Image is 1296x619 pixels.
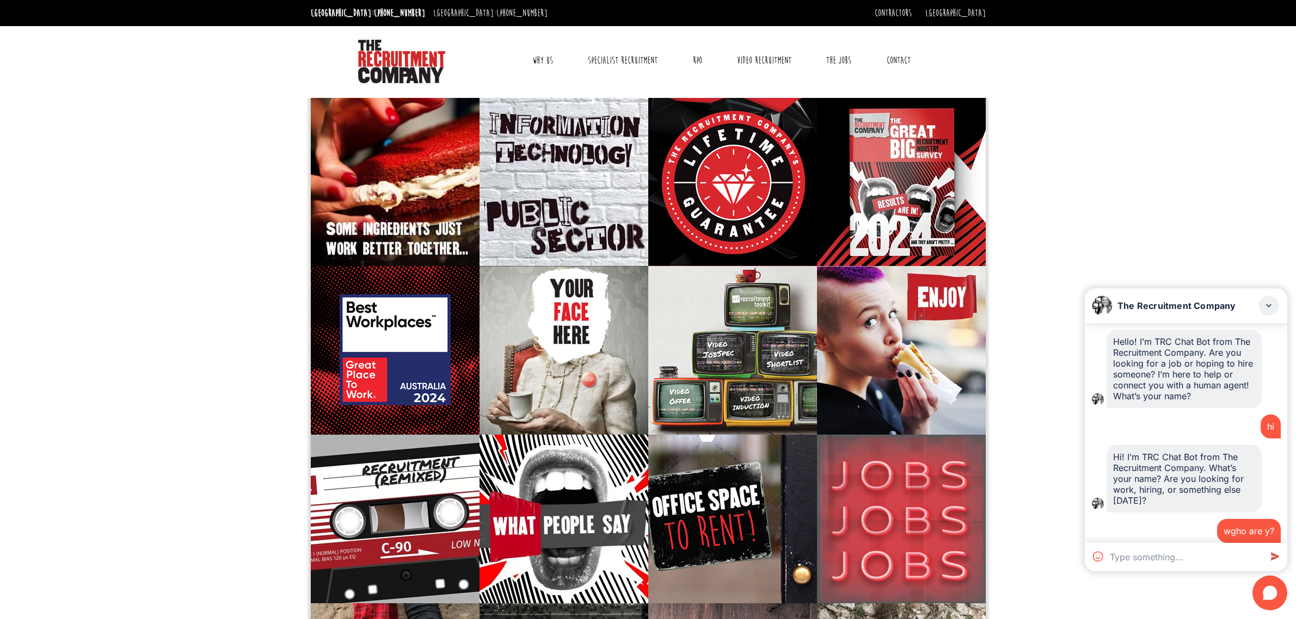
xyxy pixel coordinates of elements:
a: Specialist Recruitment [580,47,666,74]
a: Contact [879,47,919,74]
a: [PHONE_NUMBER] [374,7,425,19]
a: RPO [685,47,710,74]
a: Contractors [875,7,912,19]
a: Why Us [524,47,561,74]
a: Video Recruitment [729,47,800,74]
a: [GEOGRAPHIC_DATA] [925,7,986,19]
a: The Jobs [818,47,859,74]
li: [GEOGRAPHIC_DATA]: [431,4,550,22]
img: The Recruitment Company [358,40,445,83]
a: [PHONE_NUMBER] [496,7,548,19]
li: [GEOGRAPHIC_DATA]: [308,4,428,22]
